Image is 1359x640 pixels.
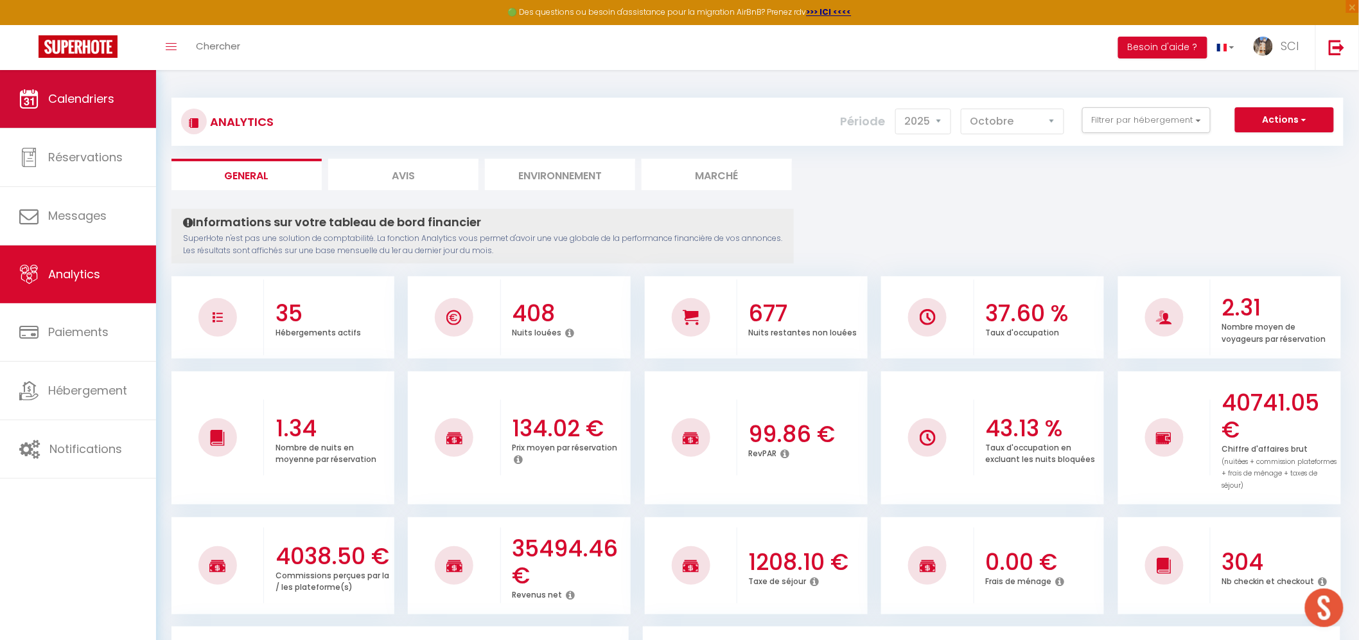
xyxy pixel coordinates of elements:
[276,300,391,327] h3: 35
[807,6,852,17] a: >>> ICI <<<<
[1281,38,1299,54] span: SCI
[512,415,627,442] h3: 134.02 €
[213,312,223,323] img: NO IMAGE
[48,266,100,282] span: Analytics
[276,440,376,465] p: Nombre de nuits en moyenne par réservation
[171,159,322,190] li: General
[985,573,1051,587] p: Frais de ménage
[1222,294,1338,321] h3: 2.31
[512,300,627,327] h3: 408
[1082,107,1211,133] button: Filtrer par hébergement
[749,421,864,448] h3: 99.86 €
[985,324,1059,338] p: Taux d'occupation
[1222,573,1315,587] p: Nb checkin et checkout
[512,587,562,600] p: Revenus net
[512,440,617,453] p: Prix moyen par réservation
[749,573,807,587] p: Taxe de séjour
[1222,441,1337,491] p: Chiffre d'affaires brut
[276,324,361,338] p: Hébergements actifs
[985,300,1101,327] h3: 37.60 %
[985,549,1101,576] h3: 0.00 €
[985,440,1095,465] p: Taux d'occupation en excluant les nuits bloquées
[749,445,777,459] p: RevPAR
[276,543,391,570] h3: 4038.50 €
[749,549,864,576] h3: 1208.10 €
[48,149,123,165] span: Réservations
[1235,107,1334,133] button: Actions
[328,159,478,190] li: Avis
[1329,39,1345,55] img: logout
[1254,37,1273,56] img: ...
[183,215,782,229] h4: Informations sur votre tableau de bord financier
[841,107,886,136] label: Période
[512,324,561,338] p: Nuits louées
[749,324,857,338] p: Nuits restantes non louées
[642,159,792,190] li: Marché
[512,535,627,589] h3: 35494.46 €
[1305,589,1344,627] div: Ouvrir le chat
[920,430,936,446] img: NO IMAGE
[39,35,118,58] img: Super Booking
[276,415,391,442] h3: 1.34
[1222,389,1338,443] h3: 40741.05 €
[1222,457,1337,491] span: (nuitées + commission plateformes + frais de ménage + taxes de séjour)
[485,159,635,190] li: Environnement
[48,324,109,340] span: Paiements
[1222,319,1326,344] p: Nombre moyen de voyageurs par réservation
[985,415,1101,442] h3: 43.13 %
[196,39,240,53] span: Chercher
[749,300,864,327] h3: 677
[48,208,107,224] span: Messages
[276,567,389,593] p: Commissions perçues par la / les plateforme(s)
[1222,549,1338,576] h3: 304
[48,91,114,107] span: Calendriers
[186,25,250,70] a: Chercher
[1244,25,1315,70] a: ... SCI
[207,107,274,136] h3: Analytics
[48,382,127,398] span: Hébergement
[1156,431,1172,446] img: NO IMAGE
[183,233,782,257] p: SuperHote n'est pas une solution de comptabilité. La fonction Analytics vous permet d'avoir une v...
[49,441,122,457] span: Notifications
[1118,37,1207,58] button: Besoin d'aide ?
